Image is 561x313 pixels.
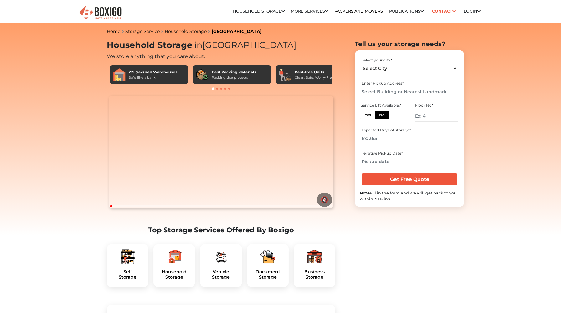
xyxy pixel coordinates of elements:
h5: Business Storage [299,269,330,280]
div: Pest-free Units [295,69,334,75]
input: Select Building or Nearest Landmark [362,86,457,97]
img: 27+ Secured Warehouses [113,68,126,81]
a: Publications [389,9,424,13]
label: No [375,111,389,119]
span: in [194,40,202,50]
h5: Self Storage [112,269,143,280]
input: Ex: 4 [415,111,458,122]
div: Clean, Safe, Worry-Free [295,75,334,80]
a: More services [291,9,328,13]
div: Select your city [362,57,457,63]
div: 27+ Secured Warehouses [129,69,177,75]
div: Floor No [415,103,458,108]
a: [GEOGRAPHIC_DATA] [212,29,262,34]
input: Get Free Quote [362,173,457,185]
a: BusinessStorage [299,269,330,280]
video: Your browser does not support the video tag. [109,96,333,208]
h5: Vehicle Storage [205,269,237,280]
img: Pest-free Units [279,68,291,81]
a: Contact [430,6,458,16]
a: Packers and Movers [334,9,383,13]
img: boxigo_packers_and_movers_plan [120,249,135,264]
img: Boxigo [79,5,122,20]
h1: Household Storage [107,40,335,50]
div: Safe like a bank [129,75,177,80]
a: Home [107,29,120,34]
h5: Household Storage [158,269,190,280]
div: Enter Pickup Address [362,81,457,86]
img: boxigo_packers_and_movers_plan [260,249,275,264]
label: Yes [361,111,375,119]
a: SelfStorage [112,269,143,280]
img: Best Packing Materials [196,68,208,81]
span: [GEOGRAPHIC_DATA] [192,40,296,50]
img: boxigo_packers_and_movers_plan [214,249,229,264]
div: Expected Days of storage [362,127,457,133]
img: boxigo_packers_and_movers_plan [167,249,182,264]
input: Pickup date [362,156,457,167]
a: HouseholdStorage [158,269,190,280]
a: DocumentStorage [252,269,284,280]
h2: Top Storage Services Offered By Boxigo [107,226,335,234]
div: Fill in the form and we will get back to you within 30 Mins. [360,190,459,202]
span: We store anything that you care about. [107,53,205,59]
a: VehicleStorage [205,269,237,280]
div: Packing that protects [212,75,256,80]
a: Login [464,9,481,13]
input: Ex: 365 [362,133,457,144]
div: Tenative Pickup Date [362,151,457,156]
div: Service Lift Available? [361,103,404,108]
a: Household Storage [233,9,285,13]
h5: Document Storage [252,269,284,280]
a: Storage Service [125,29,160,34]
img: boxigo_packers_and_movers_plan [307,249,322,264]
b: Note [360,191,370,195]
h2: Tell us your storage needs? [355,40,464,48]
a: Household Storage [165,29,207,34]
div: Best Packing Materials [212,69,256,75]
button: 🔇 [317,193,332,207]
